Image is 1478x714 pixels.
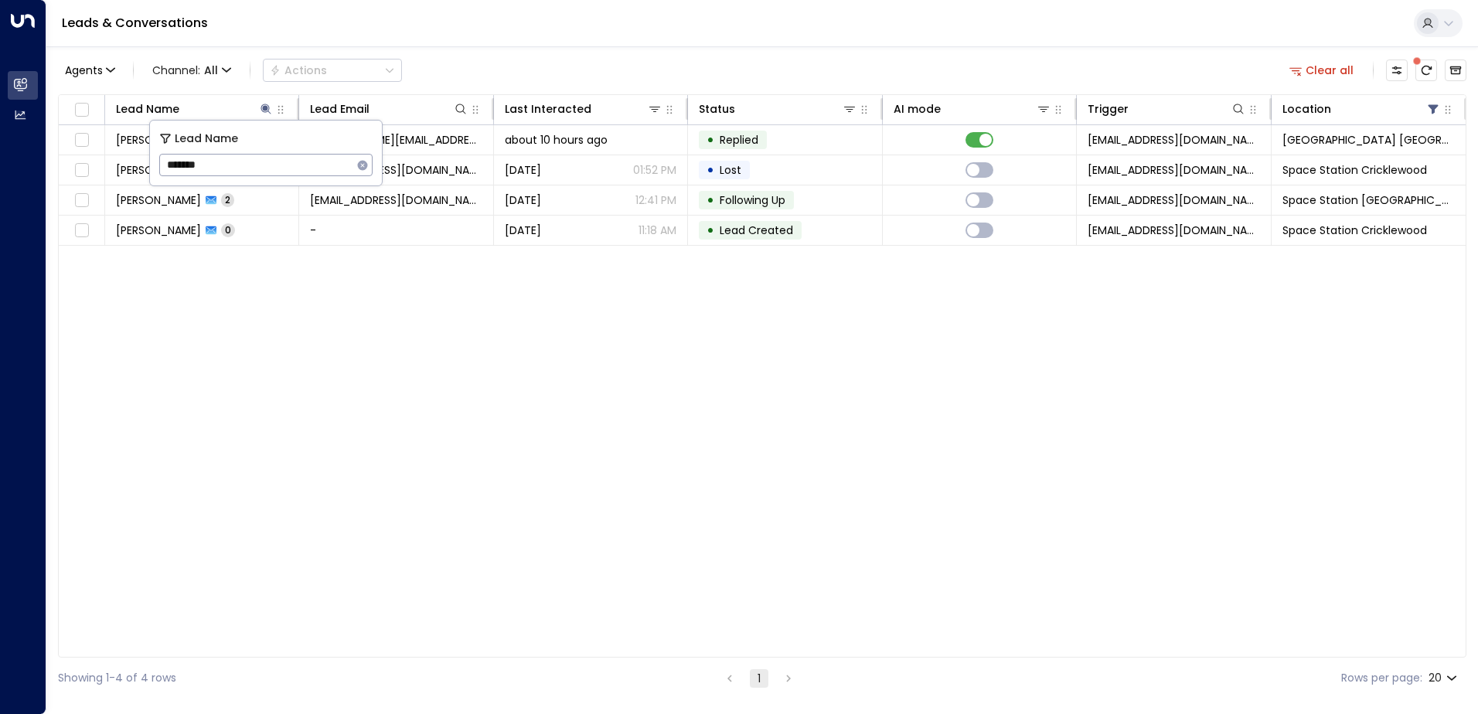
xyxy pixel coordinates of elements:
[720,132,758,148] span: Replied
[1282,162,1427,178] span: Space Station Cricklewood
[1282,100,1441,118] div: Location
[72,131,91,150] span: Toggle select row
[505,192,541,208] span: Aug 27, 2025
[310,192,482,208] span: Robinsonclare1@gmail.com
[116,223,201,238] span: Jonathan Robinson
[1282,132,1455,148] span: Space Station St Johns Wood
[175,130,238,148] span: Lead Name
[1088,223,1259,238] span: leads@space-station.co.uk
[116,132,201,148] span: Robert Robinson
[894,100,941,118] div: AI mode
[72,221,91,240] span: Toggle select row
[72,161,91,180] span: Toggle select row
[894,100,1051,118] div: AI mode
[505,100,662,118] div: Last Interacted
[116,192,201,208] span: Clare Robinson
[1088,162,1259,178] span: leads@space-station.co.uk
[310,100,369,118] div: Lead Email
[633,162,676,178] p: 01:52 PM
[72,191,91,210] span: Toggle select row
[263,59,402,82] button: Actions
[65,65,103,76] span: Agents
[310,100,468,118] div: Lead Email
[699,100,856,118] div: Status
[1341,670,1422,686] label: Rows per page:
[635,192,676,208] p: 12:41 PM
[720,192,785,208] span: Following Up
[707,187,714,213] div: •
[720,223,793,238] span: Lead Created
[1283,59,1361,81] button: Clear all
[639,223,676,238] p: 11:18 AM
[116,100,179,118] div: Lead Name
[58,670,176,686] div: Showing 1-4 of 4 rows
[58,59,121,81] button: Agents
[1282,223,1427,238] span: Space Station Cricklewood
[146,59,237,81] button: Channel:All
[146,59,237,81] span: Channel:
[221,223,235,236] span: 0
[720,162,741,178] span: Lost
[1088,100,1129,118] div: Trigger
[263,59,402,82] div: Button group with a nested menu
[1282,100,1331,118] div: Location
[116,162,201,178] span: Ruth Robinson
[505,100,591,118] div: Last Interacted
[720,668,799,688] nav: pagination navigation
[707,127,714,153] div: •
[699,100,735,118] div: Status
[72,100,91,120] span: Toggle select all
[62,14,208,32] a: Leads & Conversations
[1088,192,1259,208] span: leads@space-station.co.uk
[1088,100,1245,118] div: Trigger
[707,157,714,183] div: •
[750,669,768,688] button: page 1
[221,193,234,206] span: 2
[1282,192,1455,208] span: Space Station Swiss Cottage
[1415,59,1437,81] span: There are new threads available. Refresh the grid to view the latest updates.
[1445,59,1466,81] button: Archived Leads
[505,162,541,178] span: Sep 06, 2025
[707,217,714,243] div: •
[310,132,482,148] span: robert.robinson225@gmail.com
[270,63,327,77] div: Actions
[204,64,218,76] span: All
[116,100,274,118] div: Lead Name
[299,216,493,245] td: -
[310,162,482,178] span: ruthrobouk@yahoo.co.uk
[1088,132,1259,148] span: leads@space-station.co.uk
[1429,667,1460,689] div: 20
[505,132,608,148] span: about 10 hours ago
[505,223,541,238] span: Jun 11, 2025
[1386,59,1408,81] button: Customize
